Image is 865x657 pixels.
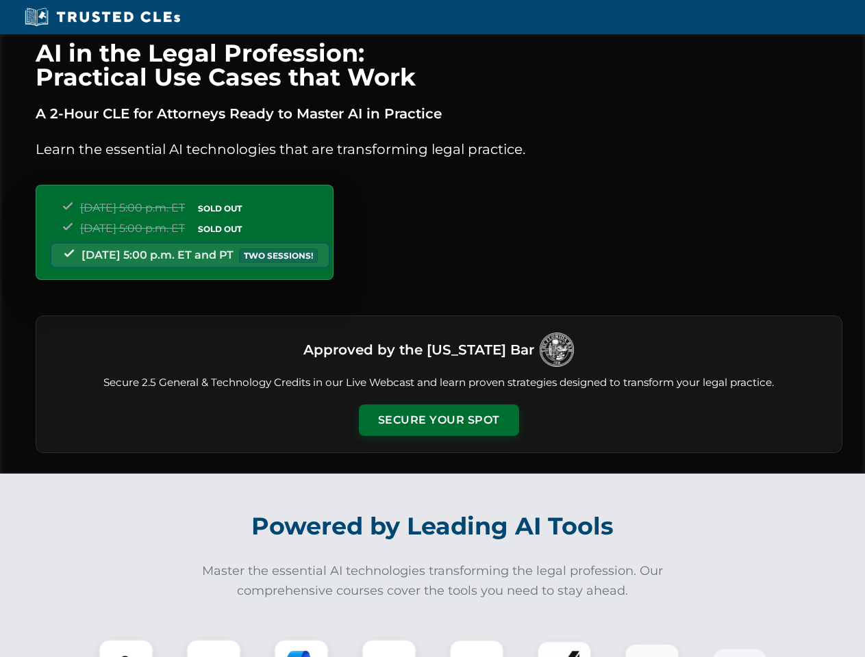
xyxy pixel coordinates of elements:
span: [DATE] 5:00 p.m. ET [80,222,185,235]
span: SOLD OUT [193,201,247,216]
h1: AI in the Legal Profession: Practical Use Cases that Work [36,41,842,89]
h2: Powered by Leading AI Tools [53,502,812,550]
p: Learn the essential AI technologies that are transforming legal practice. [36,138,842,160]
span: [DATE] 5:00 p.m. ET [80,201,185,214]
p: Secure 2.5 General & Technology Credits in our Live Webcast and learn proven strategies designed ... [53,375,825,391]
span: SOLD OUT [193,222,247,236]
img: Trusted CLEs [21,7,184,27]
p: Master the essential AI technologies transforming the legal profession. Our comprehensive courses... [193,561,673,601]
button: Secure Your Spot [359,404,519,436]
p: A 2-Hour CLE for Attorneys Ready to Master AI in Practice [36,103,842,125]
h3: Approved by the [US_STATE] Bar [303,337,534,362]
img: Logo [540,333,574,367]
